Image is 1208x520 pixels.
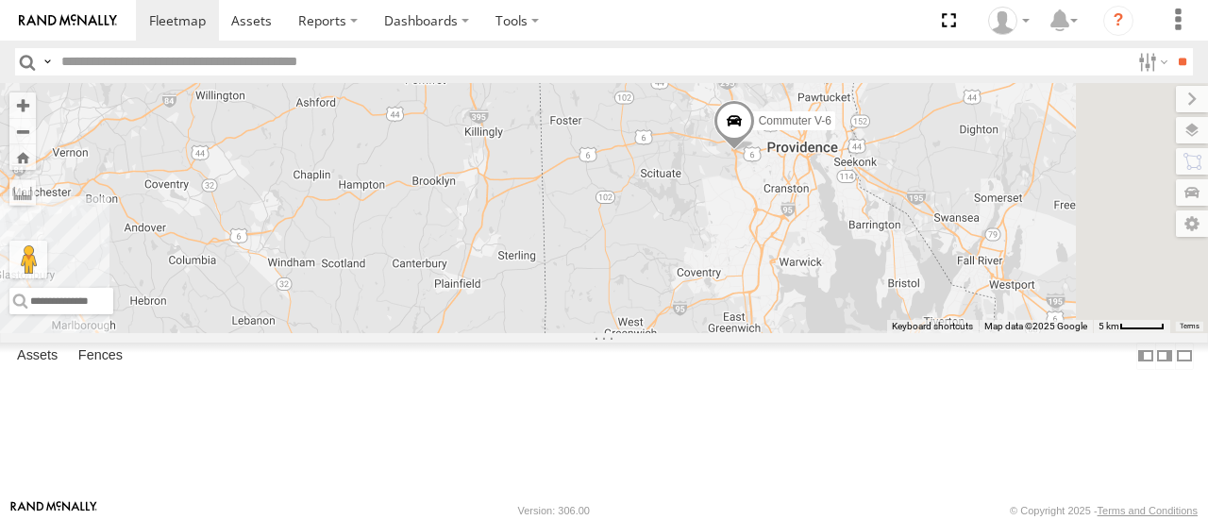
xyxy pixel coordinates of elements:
a: Terms (opens in new tab) [1180,322,1200,329]
label: Hide Summary Table [1175,343,1194,370]
label: Search Filter Options [1131,48,1171,75]
a: Visit our Website [10,501,97,520]
img: rand-logo.svg [19,14,117,27]
span: Commuter V-6 [759,114,831,127]
span: Map data ©2025 Google [984,321,1087,331]
label: Measure [9,179,36,206]
button: Zoom Home [9,144,36,170]
label: Fences [69,344,132,370]
label: Assets [8,344,67,370]
label: Dock Summary Table to the Right [1155,343,1174,370]
div: Viet Nguyen [981,7,1036,35]
button: Zoom out [9,118,36,144]
button: Map Scale: 5 km per 44 pixels [1093,320,1170,333]
button: Drag Pegman onto the map to open Street View [9,241,47,278]
i: ? [1103,6,1133,36]
div: © Copyright 2025 - [1010,505,1198,516]
label: Dock Summary Table to the Left [1136,343,1155,370]
div: Version: 306.00 [518,505,590,516]
span: 5 km [1099,321,1119,331]
label: Map Settings [1176,210,1208,237]
a: Terms and Conditions [1098,505,1198,516]
button: Keyboard shortcuts [892,320,973,333]
button: Zoom in [9,92,36,118]
label: Search Query [40,48,55,75]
